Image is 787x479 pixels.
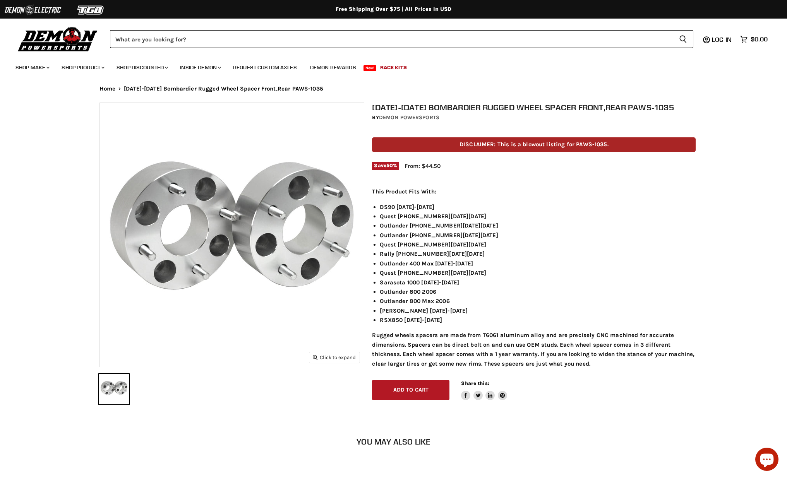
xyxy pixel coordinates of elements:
[10,60,54,75] a: Shop Make
[56,60,109,75] a: Shop Product
[84,6,703,13] div: Free Shipping Over $75 | All Prices In USD
[379,114,439,121] a: Demon Powersports
[380,296,696,306] li: Outlander 800 Max 2006
[372,187,696,368] div: Rugged wheels spacers are made from T6061 aluminum alloy and are precisely CNC machined for accur...
[372,103,696,112] h1: [DATE]-[DATE] Bombardier Rugged Wheel Spacer Front,Rear PAWS-1035
[372,113,696,122] div: by
[380,315,696,325] li: RSX850 [DATE]-[DATE]
[10,56,766,75] ul: Main menu
[372,162,399,170] span: Save %
[84,86,703,92] nav: Breadcrumbs
[4,3,62,17] img: Demon Electric Logo 2
[380,249,696,258] li: Rally [PHONE_NUMBER][DATE][DATE]
[110,30,673,48] input: Search
[461,380,507,400] aside: Share this:
[708,36,736,43] a: Log in
[380,240,696,249] li: Quest [PHONE_NUMBER][DATE][DATE]
[405,163,441,169] span: From: $44.50
[380,221,696,230] li: Outlander [PHONE_NUMBER][DATE][DATE]
[386,163,393,168] span: 50
[174,60,226,75] a: Inside Demon
[62,3,120,17] img: TGB Logo 2
[380,202,696,212] li: DS90 [DATE]-[DATE]
[309,352,360,363] button: Click to expand
[736,34,772,45] a: $0.00
[227,60,303,75] a: Request Custom Axles
[753,448,781,473] inbox-online-store-chat: Shopify online store chat
[380,268,696,277] li: Quest [PHONE_NUMBER][DATE][DATE]
[110,30,693,48] form: Product
[380,259,696,268] li: Outlander 400 Max [DATE]-[DATE]
[372,380,449,400] button: Add to cart
[363,65,377,71] span: New!
[380,231,696,240] li: Outlander [PHONE_NUMBER][DATE][DATE]
[374,60,413,75] a: Race Kits
[393,387,429,393] span: Add to cart
[124,86,323,92] span: [DATE]-[DATE] Bombardier Rugged Wheel Spacer Front,Rear PAWS-1035
[380,306,696,315] li: [PERSON_NAME] [DATE]-[DATE]
[751,36,768,43] span: $0.00
[372,137,696,152] p: DISCLAIMER: This is a blowout listing for PAWS-1035.
[673,30,693,48] button: Search
[111,60,173,75] a: Shop Discounted
[99,374,129,404] button: 2002-2016 Bombardier Rugged Wheel Spacer Front,Rear PAWS-1035 thumbnail
[99,86,116,92] a: Home
[99,437,688,446] h2: You may also like
[100,103,364,367] img: 2002-2016 Bombardier Rugged Wheel Spacer Front,Rear PAWS-1035
[313,354,356,360] span: Click to expand
[461,380,489,386] span: Share this:
[380,278,696,287] li: Sarasota 1000 [DATE]-[DATE]
[380,287,696,296] li: Outlander 800 2006
[372,187,696,196] p: This Product Fits With:
[304,60,362,75] a: Demon Rewards
[380,212,696,221] li: Quest [PHONE_NUMBER][DATE][DATE]
[15,25,100,53] img: Demon Powersports
[712,36,732,43] span: Log in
